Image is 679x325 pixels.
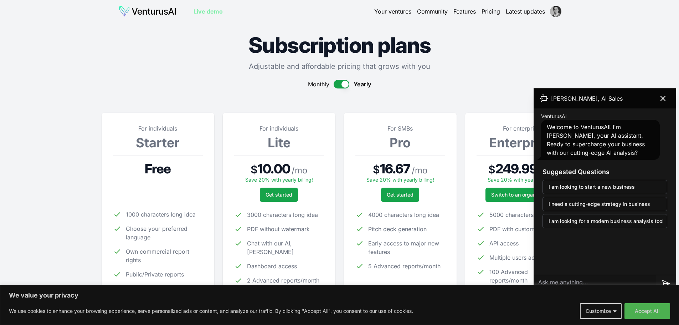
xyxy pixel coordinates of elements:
[453,7,476,16] a: Features
[374,7,411,16] a: Your ventures
[488,163,495,176] span: $
[541,113,567,120] span: VenturusAI
[260,188,298,202] button: Get started
[477,124,566,133] p: For enterprise
[477,136,566,150] h3: Enterprise
[9,307,413,315] p: We use cookies to enhance your browsing experience, serve personalized ads or content, and analyz...
[368,239,445,256] span: Early access to major new features
[368,262,441,270] span: 5 Advanced reports/month
[355,136,445,150] h3: Pro
[119,6,176,17] img: logo
[234,136,324,150] h3: Lite
[580,303,622,319] button: Customize
[551,94,623,103] span: [PERSON_NAME], AI Sales
[245,177,313,183] span: Save 20% with yearly billing!
[368,225,427,233] span: Pitch deck generation
[489,239,519,248] span: API access
[381,188,419,202] button: Get started
[495,162,537,176] span: 249.99
[542,167,667,177] h3: Suggested Questions
[251,163,258,176] span: $
[417,7,448,16] a: Community
[102,34,578,56] h1: Subscription plans
[366,177,434,183] span: Save 20% with yearly billing!
[373,163,380,176] span: $
[292,165,307,176] span: / mo
[387,191,413,198] span: Get started
[308,80,329,88] span: Monthly
[506,7,545,16] a: Latest updates
[126,247,203,264] span: Own commercial report rights
[368,210,439,219] span: 4000 characters long idea
[412,165,427,176] span: / mo
[247,225,310,233] span: PDF without watermark
[145,162,171,176] span: Free
[488,177,555,183] span: Save 20% with yearly billing!
[547,123,645,156] span: Welcome to VenturusAI! I'm [PERSON_NAME], your AI assistant. Ready to supercharge your business w...
[113,136,203,150] h3: Starter
[354,80,371,88] span: Yearly
[113,124,203,133] p: For individuals
[102,61,578,71] p: Adjustable and affordable pricing that grows with you
[247,210,318,219] span: 3000 characters long idea
[258,162,290,176] span: 10.00
[542,214,667,228] button: I am looking for a modern business analysis tool
[542,197,667,211] button: I need a cutting-edge strategy in business
[482,7,500,16] a: Pricing
[194,7,223,16] a: Live demo
[489,253,547,262] span: Multiple users access
[489,210,560,219] span: 5000 characters long idea
[247,262,297,270] span: Dashboard access
[624,303,670,319] button: Accept All
[550,6,561,17] img: ACg8ocI0ERytS-F8iyOj-d2LSMFP-JyUl2N0f6XXZ-Uohqgtn7vA32K1=s96-c
[234,124,324,133] p: For individuals
[247,239,324,256] span: Chat with our AI, [PERSON_NAME]
[380,162,411,176] span: 16.67
[9,291,670,300] p: We value your privacy
[126,210,196,219] span: 1000 characters long idea
[126,224,203,242] span: Choose your preferred language
[542,180,667,194] button: I am looking to start a new business
[266,191,292,198] span: Get started
[355,124,445,133] p: For SMBs
[247,276,319,285] span: 2 Advanced reports/month
[485,188,557,202] a: Switch to an organization
[126,270,184,279] span: Public/Private reports
[489,225,565,233] span: PDF with custom watermark
[489,268,566,285] span: 100 Advanced reports/month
